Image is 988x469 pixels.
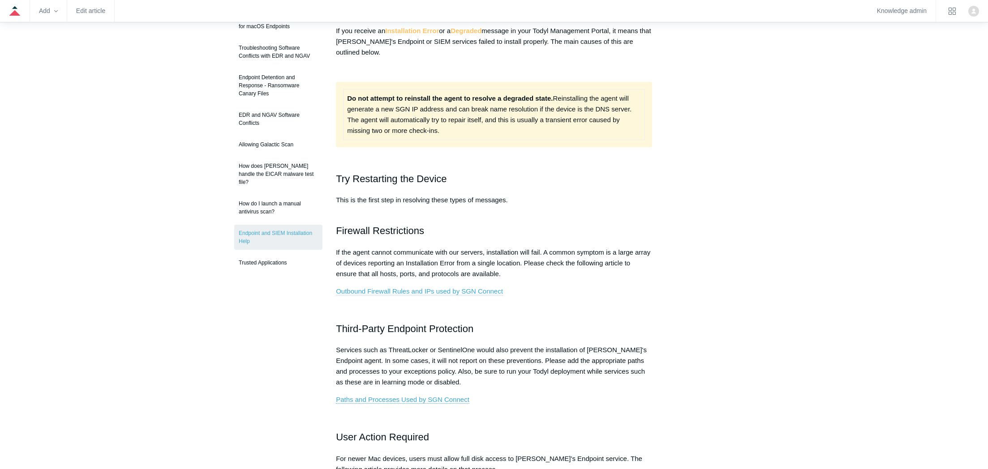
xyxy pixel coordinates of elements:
h2: Firewall Restrictions [336,223,652,239]
zd-hc-trigger: Click your profile icon to open the profile menu [968,6,979,17]
p: Services such as ThreatLocker or SentinelOne would also prevent the installation of [PERSON_NAME]... [336,345,652,388]
strong: Do not attempt to reinstall the agent to resolve a degraded state. [347,94,553,102]
a: How do I launch a manual antivirus scan? [234,195,322,220]
a: Trusted Applications [234,254,322,271]
a: Troubleshooting Software Conflicts with EDR and NGAV [234,39,322,64]
h2: Try Restarting the Device [336,171,652,187]
img: user avatar [968,6,979,17]
a: Paths and Processes Used by SGN Connect [336,396,469,404]
a: Allowing Galactic Scan [234,136,322,153]
p: If you receive an or a message in your Todyl Management Portal, it means that [PERSON_NAME]'s End... [336,26,652,58]
a: EDR and NGAV Software Conflicts [234,107,322,132]
a: How does [PERSON_NAME] handle the EICAR malware test file? [234,158,322,191]
p: This is the first step in resolving these types of messages. [336,195,652,216]
a: Endpoint and SIEM Installation Help [234,225,322,250]
a: Edit article [76,9,105,13]
h2: Third-Party Endpoint Protection [336,321,652,337]
strong: Degraded [451,27,481,34]
p: If the agent cannot communicate with our servers, installation will fail. A common symptom is a l... [336,247,652,279]
td: Reinstalling the agent will generate a new SGN IP address and can break name resolution if the de... [344,89,645,140]
a: Knowledge admin [877,9,927,13]
strong: Installation Error [385,27,439,34]
a: Outbound Firewall Rules and IPs used by SGN Connect [336,287,503,295]
a: Endpoint Detention and Response - Ransomware Canary Files [234,69,322,102]
h2: User Action Required [336,429,652,445]
zd-hc-trigger: Add [39,9,58,13]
